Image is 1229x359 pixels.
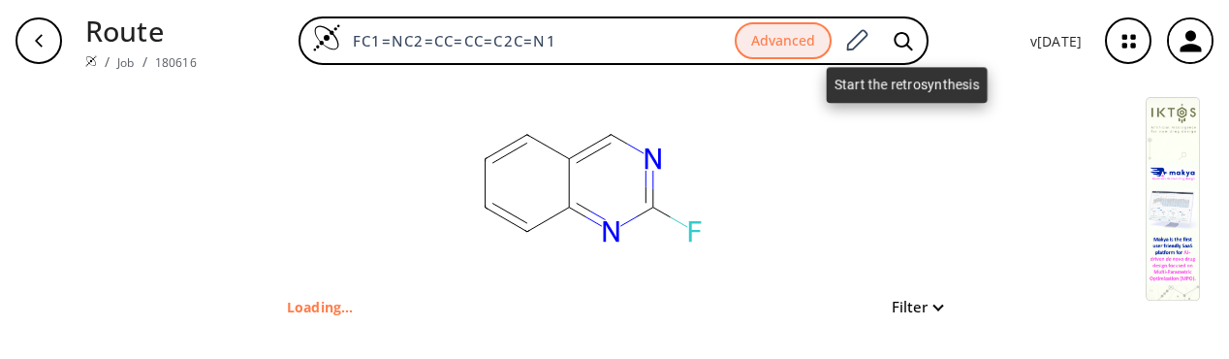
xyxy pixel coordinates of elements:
p: v [DATE] [1030,31,1082,51]
button: Filter [880,300,942,314]
li: / [142,51,147,72]
p: Route [85,10,197,51]
p: Loading... [287,297,354,317]
a: 180616 [155,54,197,71]
img: Logo Spaya [312,23,341,52]
img: Banner [1146,97,1200,301]
a: Job [117,54,134,71]
button: Advanced [735,22,832,60]
li: / [105,51,110,72]
svg: FC1=NC2=CC=CC=C2C=N1 [399,82,787,295]
input: Enter SMILES [341,31,735,50]
img: Spaya logo [85,55,97,67]
div: Start the retrosynthesis [827,67,988,103]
